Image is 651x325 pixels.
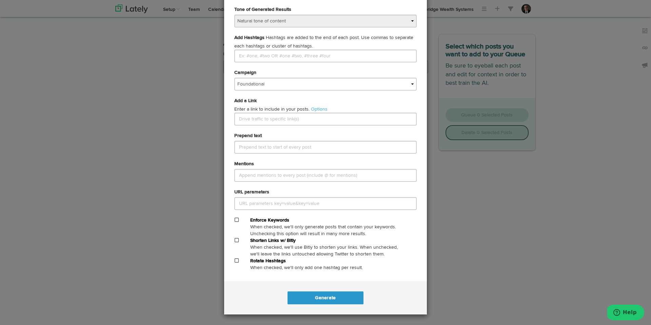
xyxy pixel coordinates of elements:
input: Append mentions to every post (include @ for mentions) [234,169,417,182]
input: Drive traffic to specific link(s) [234,113,417,126]
span: Hashtags are added to the end of each post. Use commas to separate each hashtags or cluster of ha... [234,35,413,49]
label: Tone of Generated Results [234,6,291,13]
label: URL parameters [234,189,269,195]
div: When checked, we'll only generate posts that contain your keywords. Unchecking this option will r... [250,224,400,237]
input: Prepend text to start of every post [234,141,417,154]
button: Generate [288,291,363,304]
label: Prepend text [234,132,262,139]
span: Enter a link to include in your posts. [234,107,310,112]
label: Mentions [234,160,254,167]
label: Add Hashtags [234,34,264,41]
div: When checked, we'll only add one hashtag per result. [250,264,400,271]
div: Shorten Links w/ Bitly [250,237,400,244]
input: URL parameters key=value&key=value [234,197,417,210]
div: When checked, we'll use Bitly to shorten your links. When unchecked, we'll leave the links untouc... [250,244,400,257]
input: Ex: #one, #two OR #one #two, #three #four [234,50,417,62]
a: Options [311,107,328,112]
label: Campaign [234,69,256,76]
div: Enforce Keywords [250,217,400,224]
span: Add a Link [234,98,257,103]
div: Rotate Hashtags [250,257,400,264]
iframe: Opens a widget where you can find more information [607,305,644,322]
